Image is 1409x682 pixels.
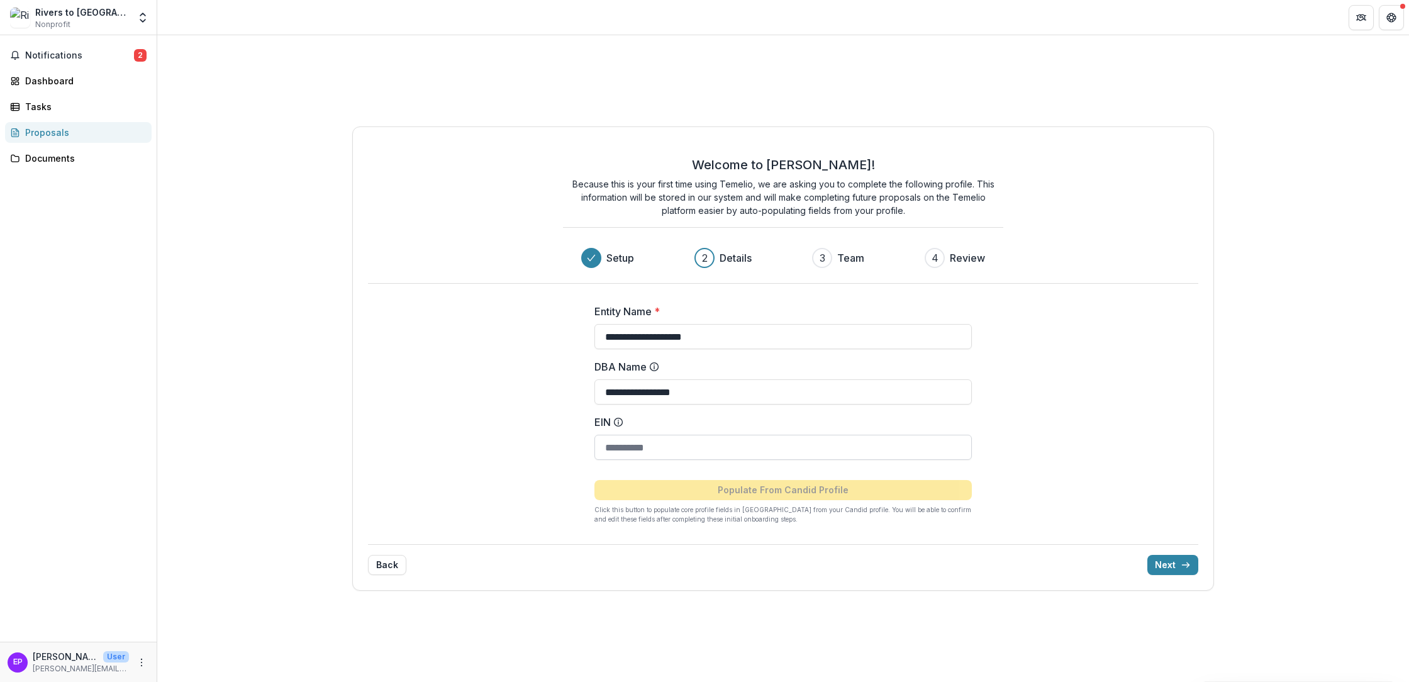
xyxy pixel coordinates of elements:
p: [PERSON_NAME] [33,650,98,663]
p: [PERSON_NAME][EMAIL_ADDRESS][DOMAIN_NAME] [33,663,129,674]
h3: Setup [606,250,634,266]
label: Entity Name [594,304,964,319]
button: Populate From Candid Profile [594,480,972,500]
a: Tasks [5,96,152,117]
div: Progress [581,248,985,268]
div: Proposals [25,126,142,139]
button: Get Help [1379,5,1404,30]
div: Documents [25,152,142,165]
img: Rivers to Ridges [10,8,30,28]
button: Back [368,555,406,575]
div: Dashboard [25,74,142,87]
h3: Details [720,250,752,266]
button: Next [1147,555,1198,575]
div: 2 [702,250,708,266]
span: Notifications [25,50,134,61]
span: Nonprofit [35,19,70,30]
div: Emily Payne [13,658,23,666]
button: More [134,655,149,670]
button: Partners [1349,5,1374,30]
div: Tasks [25,100,142,113]
h2: Welcome to [PERSON_NAME]! [692,157,875,172]
h3: Team [837,250,864,266]
button: Notifications2 [5,45,152,65]
a: Proposals [5,122,152,143]
div: 4 [932,250,938,266]
p: User [103,651,129,662]
span: 2 [134,49,147,62]
div: 3 [820,250,825,266]
a: Dashboard [5,70,152,91]
label: DBA Name [594,359,964,374]
p: Click this button to populate core profile fields in [GEOGRAPHIC_DATA] from your Candid profile. ... [594,505,972,524]
a: Documents [5,148,152,169]
label: EIN [594,415,964,430]
p: Because this is your first time using Temelio, we are asking you to complete the following profil... [563,177,1003,217]
button: Open entity switcher [134,5,152,30]
h3: Review [950,250,985,266]
div: Rivers to [GEOGRAPHIC_DATA] [35,6,129,19]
